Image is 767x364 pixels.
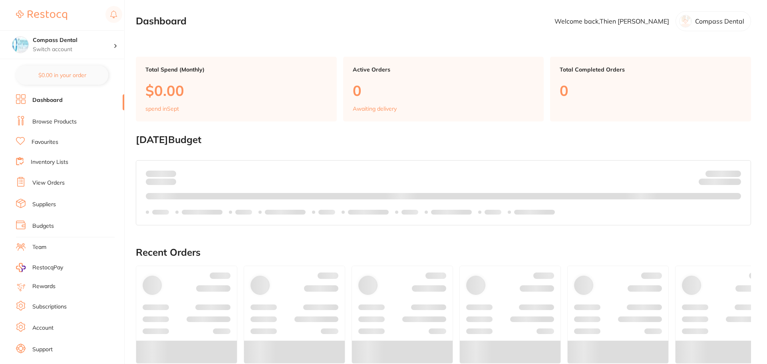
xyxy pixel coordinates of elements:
p: Switch account [33,46,113,54]
p: 0 [560,82,741,99]
a: Support [32,346,53,354]
a: Account [32,324,54,332]
h4: Compass Dental [33,36,113,44]
p: Labels extended [431,209,472,215]
a: View Orders [32,179,65,187]
strong: $0.00 [727,180,741,187]
a: Rewards [32,282,56,290]
p: Active Orders [353,66,535,73]
a: Suppliers [32,201,56,209]
a: Team [32,243,46,251]
a: Total Spend (Monthly)$0.00spend inSept [136,57,337,121]
a: Inventory Lists [31,158,68,166]
h2: [DATE] Budget [136,134,751,145]
a: Total Completed Orders0 [550,57,751,121]
p: Budget: [705,170,741,177]
p: Labels extended [265,209,306,215]
span: RestocqPay [32,264,63,272]
h2: Recent Orders [136,247,751,258]
p: Labels [152,209,169,215]
strong: $0.00 [162,170,176,177]
a: Dashboard [32,96,63,104]
p: month [146,177,176,187]
p: Labels extended [182,209,223,215]
p: Awaiting delivery [353,105,397,112]
p: 0 [353,82,535,99]
p: Labels extended [514,209,555,215]
button: $0.00 in your order [16,66,108,85]
p: $0.00 [145,82,327,99]
a: Active Orders0Awaiting delivery [343,57,544,121]
p: Spent: [146,170,176,177]
p: spend in Sept [145,105,179,112]
a: Restocq Logo [16,6,67,24]
strong: $NaN [725,170,741,177]
p: Compass Dental [695,18,744,25]
p: Labels [235,209,252,215]
a: Browse Products [32,118,77,126]
p: Labels extended [348,209,389,215]
a: RestocqPay [16,263,63,272]
p: Labels [318,209,335,215]
p: Remaining: [699,177,741,187]
p: Total Spend (Monthly) [145,66,327,73]
a: Budgets [32,222,54,230]
img: Restocq Logo [16,10,67,20]
img: RestocqPay [16,263,26,272]
a: Subscriptions [32,303,67,311]
p: Welcome back, Thien [PERSON_NAME] [554,18,669,25]
img: Compass Dental [12,37,28,53]
p: Total Completed Orders [560,66,741,73]
p: Labels [485,209,501,215]
a: Favourites [32,138,58,146]
p: Labels [401,209,418,215]
h2: Dashboard [136,16,187,27]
